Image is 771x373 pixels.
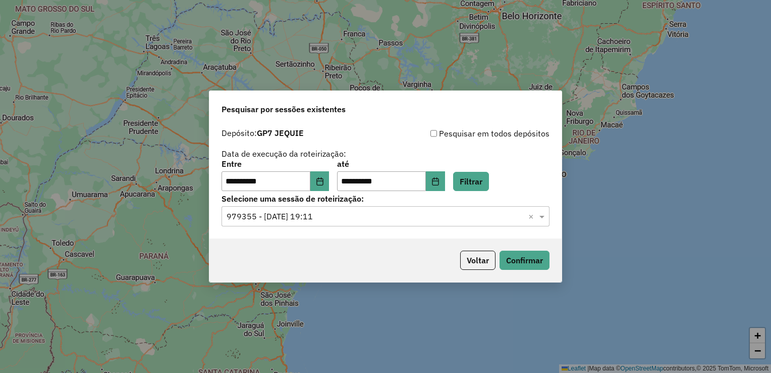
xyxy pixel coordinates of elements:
[337,158,445,170] label: até
[257,128,304,138] strong: GP7 JEQUIE
[386,127,549,139] div: Pesquisar em todos depósitos
[310,171,329,192] button: Choose Date
[460,251,495,270] button: Voltar
[222,148,346,160] label: Data de execução da roteirização:
[426,171,445,192] button: Choose Date
[222,103,346,115] span: Pesquisar por sessões existentes
[222,193,549,205] label: Selecione uma sessão de roteirização:
[222,158,329,170] label: Entre
[528,210,537,222] span: Clear all
[222,127,304,139] label: Depósito:
[453,172,489,191] button: Filtrar
[500,251,549,270] button: Confirmar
